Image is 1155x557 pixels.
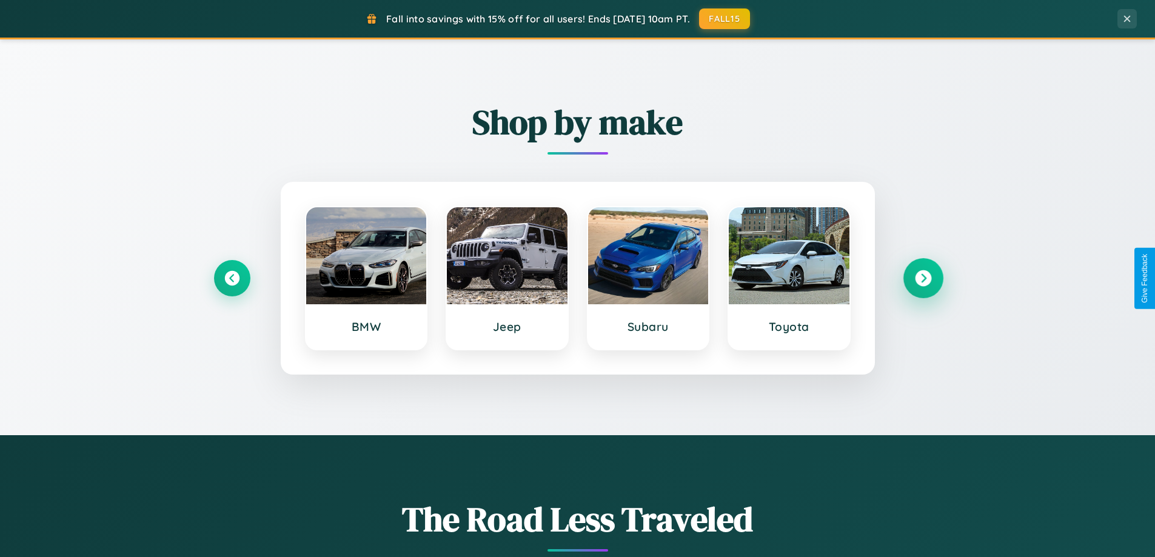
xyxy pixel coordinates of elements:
[459,319,555,334] h3: Jeep
[699,8,750,29] button: FALL15
[214,99,942,145] h2: Shop by make
[214,496,942,542] h1: The Road Less Traveled
[600,319,697,334] h3: Subaru
[1140,254,1149,303] div: Give Feedback
[741,319,837,334] h3: Toyota
[386,13,690,25] span: Fall into savings with 15% off for all users! Ends [DATE] 10am PT.
[318,319,415,334] h3: BMW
